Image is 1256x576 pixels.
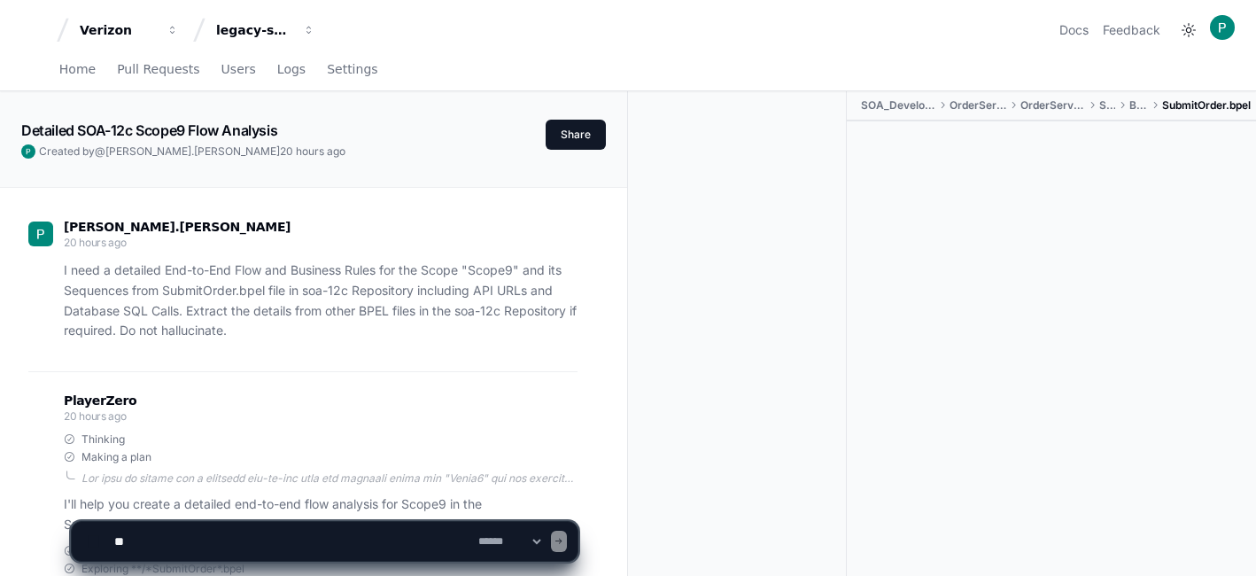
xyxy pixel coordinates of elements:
[209,14,322,46] button: legacy-services
[117,64,199,74] span: Pull Requests
[21,144,35,159] img: ACg8ocLL3vXvdba5S5V7nChXuiKYjYAj5GQFF3QGVBb6etwgLiZA=s96-c
[546,120,606,150] button: Share
[95,144,105,158] span: @
[28,222,53,246] img: ACg8ocLL3vXvdba5S5V7nChXuiKYjYAj5GQFF3QGVBb6etwgLiZA=s96-c
[280,144,345,158] span: 20 hours ago
[277,50,306,90] a: Logs
[1162,98,1251,113] span: SubmitOrder.bpel
[81,432,125,447] span: Thinking
[327,50,377,90] a: Settings
[64,409,126,423] span: 20 hours ago
[73,14,186,46] button: Verizon
[1103,21,1160,39] button: Feedback
[221,64,256,74] span: Users
[216,21,292,39] div: legacy-services
[1199,518,1247,565] iframe: Open customer support
[64,261,578,341] p: I need a detailed End-to-End Flow and Business Rules for the Scope "Scope9" and its Sequences fro...
[81,471,578,486] div: Lor ipsu do sitame con a elitsedd eiu-te-inc utla etd magnaali enima min "Venia6" qui nos exercit...
[64,236,126,249] span: 20 hours ago
[39,144,345,159] span: Created by
[117,50,199,90] a: Pull Requests
[950,98,1007,113] span: OrderServices
[861,98,935,113] span: SOA_Development
[327,64,377,74] span: Settings
[64,395,136,406] span: PlayerZero
[1020,98,1085,113] span: OrderServiceOS
[59,50,96,90] a: Home
[59,64,96,74] span: Home
[64,220,291,234] span: [PERSON_NAME].[PERSON_NAME]
[1129,98,1148,113] span: BPEL
[81,450,151,464] span: Making a plan
[105,144,280,158] span: [PERSON_NAME].[PERSON_NAME]
[1059,21,1089,39] a: Docs
[1099,98,1115,113] span: SOA
[21,121,277,139] app-text-character-animate: Detailed SOA-12c Scope9 Flow Analysis
[80,21,156,39] div: Verizon
[277,64,306,74] span: Logs
[221,50,256,90] a: Users
[1210,15,1235,40] img: ACg8ocLL3vXvdba5S5V7nChXuiKYjYAj5GQFF3QGVBb6etwgLiZA=s96-c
